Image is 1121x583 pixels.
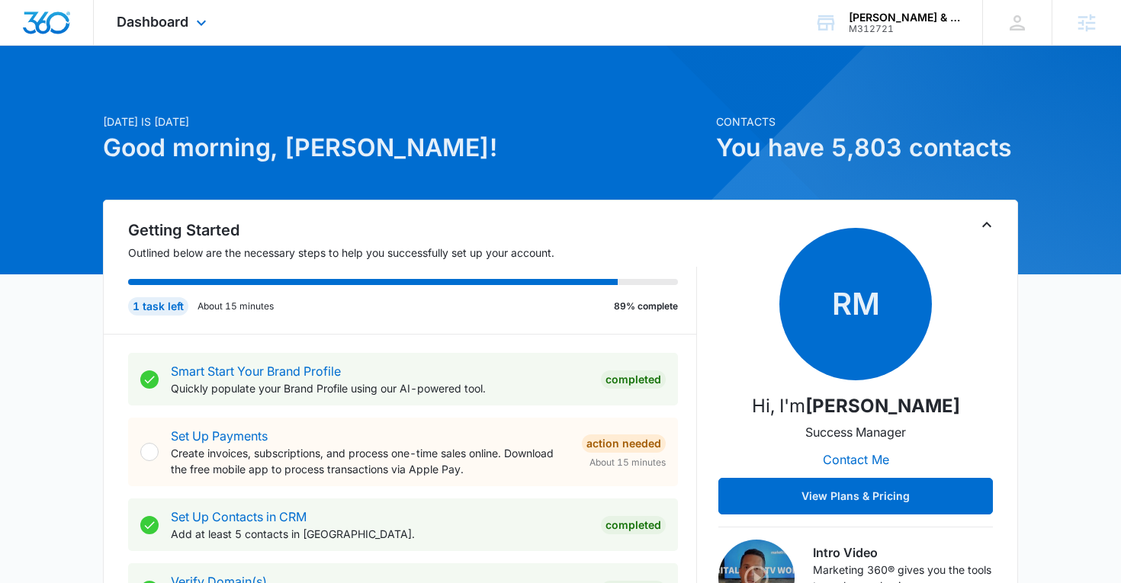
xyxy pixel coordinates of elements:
[171,364,341,379] a: Smart Start Your Brand Profile
[171,526,589,542] p: Add at least 5 contacts in [GEOGRAPHIC_DATA].
[601,370,666,389] div: Completed
[117,14,188,30] span: Dashboard
[128,245,697,261] p: Outlined below are the necessary steps to help you successfully set up your account.
[198,300,274,313] p: About 15 minutes
[779,228,932,380] span: RM
[171,445,570,477] p: Create invoices, subscriptions, and process one-time sales online. Download the free mobile app t...
[171,380,589,396] p: Quickly populate your Brand Profile using our AI-powered tool.
[171,509,307,524] a: Set Up Contacts in CRM
[716,114,1018,130] p: Contacts
[813,543,993,562] h3: Intro Video
[582,434,666,453] div: Action Needed
[808,441,904,478] button: Contact Me
[718,478,993,514] button: View Plans & Pricing
[614,300,678,313] p: 89% complete
[849,11,960,24] div: account name
[171,428,268,444] a: Set Up Payments
[805,423,906,441] p: Success Manager
[103,130,707,166] h1: Good morning, [PERSON_NAME]!
[601,516,666,534] div: Completed
[978,216,996,234] button: Toggle Collapse
[128,297,188,316] div: 1 task left
[849,24,960,34] div: account id
[805,395,960,417] strong: [PERSON_NAME]
[103,114,707,130] p: [DATE] is [DATE]
[589,456,666,469] span: About 15 minutes
[752,392,960,420] p: Hi, I'm
[128,219,697,242] h2: Getting Started
[716,130,1018,166] h1: You have 5,803 contacts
